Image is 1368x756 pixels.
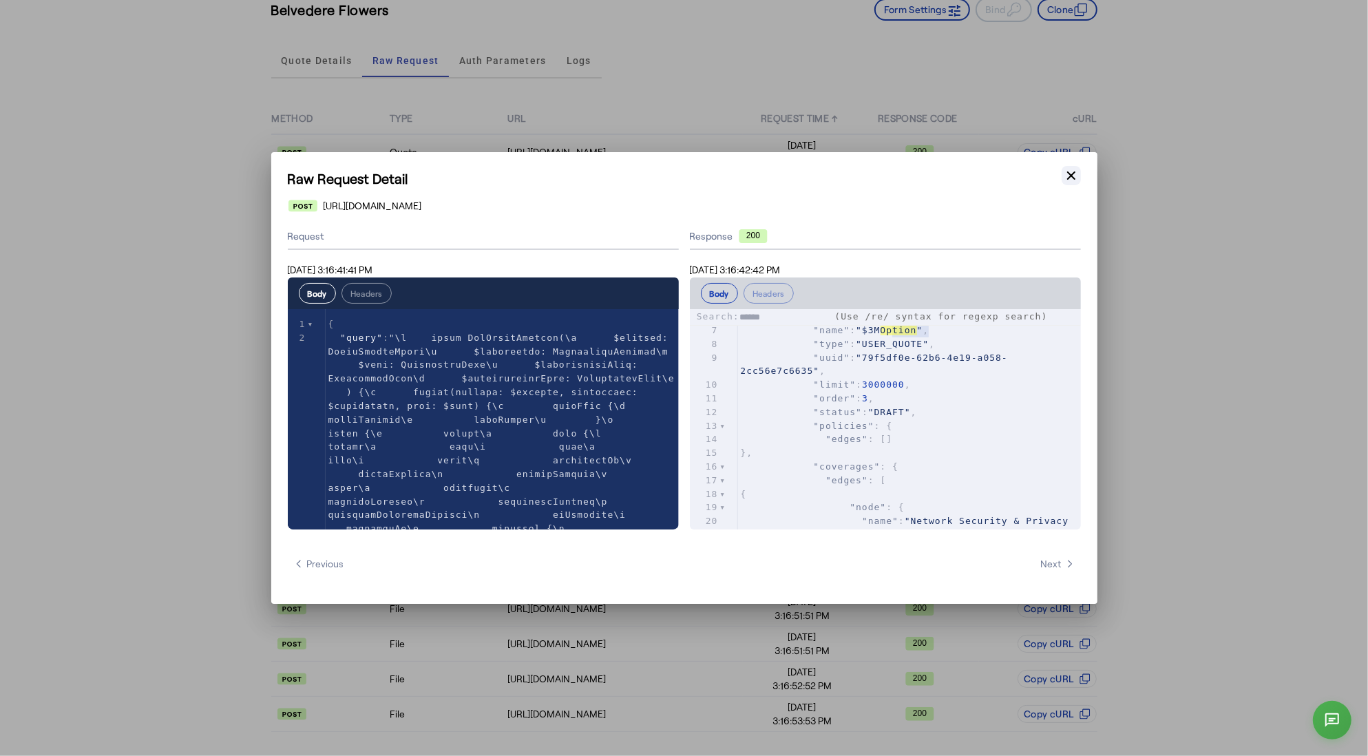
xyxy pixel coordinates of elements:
[741,448,753,458] span: },
[690,514,720,528] div: 20
[741,339,936,349] span: : ,
[741,353,1008,377] span: "79f5df0e-62b6-4e19-a058-2cc56e7c6635"
[323,199,421,213] span: [URL][DOMAIN_NAME]
[1035,552,1081,576] button: Next
[825,475,868,485] span: "edges"
[328,319,335,329] span: {
[288,264,373,275] span: [DATE] 3:16:41:41 PM
[856,325,880,335] span: "$3M
[862,379,905,390] span: 3000000
[744,283,794,304] button: Headers
[293,557,344,571] span: Previous
[813,407,862,417] span: "status"
[288,331,308,345] div: 2
[741,516,1075,540] span: : ,
[741,379,911,390] span: : ,
[701,283,738,304] button: Body
[813,421,874,431] span: "policies"
[881,325,917,335] span: Option
[741,475,887,485] span: : [
[813,461,880,472] span: "coverages"
[741,516,1075,540] span: "Network Security & Privacy Liability"
[299,283,336,304] button: Body
[741,325,929,335] span: : ,
[741,502,905,512] span: : {
[690,419,720,433] div: 13
[741,489,747,499] span: {
[862,516,898,526] span: "name"
[741,393,874,403] span: : ,
[697,311,829,322] label: Search:
[690,432,720,446] div: 14
[690,460,720,474] div: 16
[850,502,886,512] span: "node"
[741,407,917,417] span: : ,
[741,434,893,444] span: : []
[813,379,856,390] span: "limit"
[862,393,868,403] span: 3
[856,339,929,349] span: "USER_QUOTE"
[690,501,720,514] div: 19
[741,461,899,472] span: : {
[690,351,720,365] div: 9
[690,392,720,406] div: 11
[288,552,350,576] button: Previous
[813,325,850,335] span: "name"
[690,324,720,337] div: 7
[690,337,720,351] div: 8
[813,353,850,363] span: "uuid"
[288,169,1081,188] h1: Raw Request Detail
[690,446,720,460] div: 15
[917,325,923,335] span: "
[690,378,720,392] div: 10
[868,407,911,417] span: "DRAFT"
[741,353,1008,377] span: : ,
[741,421,893,431] span: : {
[341,283,392,304] button: Headers
[288,224,679,250] div: Request
[739,311,829,324] input: Search:
[835,311,1048,322] span: (Use /re/ syntax for regexp search)
[340,333,383,343] span: "query"
[1041,557,1075,571] span: Next
[288,317,308,331] div: 1
[690,474,720,487] div: 17
[746,231,759,240] text: 200
[690,487,720,501] div: 18
[825,434,868,444] span: "edges"
[813,339,850,349] span: "type"
[690,264,781,275] span: [DATE] 3:16:42:42 PM
[690,406,720,419] div: 12
[813,393,856,403] span: "order"
[690,229,1081,243] div: Response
